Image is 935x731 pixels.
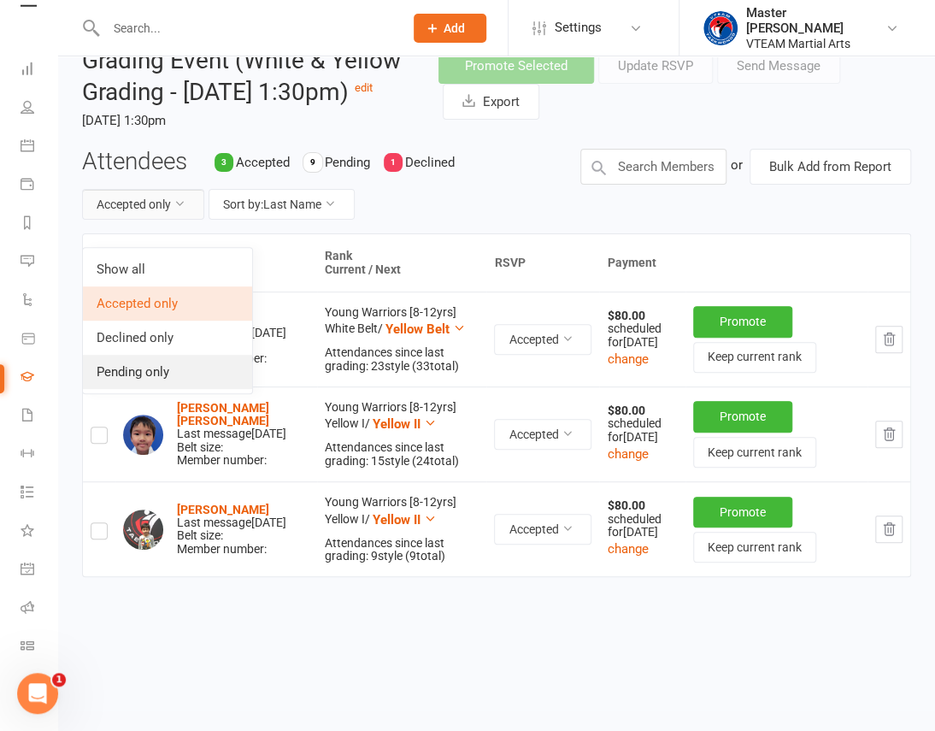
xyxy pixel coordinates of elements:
[177,401,269,427] a: [PERSON_NAME] [PERSON_NAME]
[693,497,792,528] button: Promote
[494,514,591,545] button: Accepted
[693,532,816,563] button: Keep current rank
[83,286,252,321] a: Accepted only
[555,9,602,47] span: Settings
[693,306,792,337] button: Promote
[607,444,648,464] button: change
[21,551,59,590] a: General attendance kiosk mode
[21,590,59,628] a: Roll call kiosk mode
[486,234,599,292] th: RSVP
[82,106,413,135] time: [DATE] 1:30pm
[444,21,465,35] span: Add
[101,16,391,40] input: Search...
[177,427,309,440] div: Last message [DATE]
[607,404,678,444] div: scheduled for [DATE]
[607,349,648,369] button: change
[177,402,309,468] div: Belt size: Member number:
[325,537,479,563] div: Attendances since last grading: 9 style ( 9 total)
[303,153,322,172] div: 9
[373,512,420,528] span: Yellow II
[607,498,644,512] strong: $80.00
[325,441,479,468] div: Attendances since last grading: 15 style ( 24 total)
[746,36,885,51] div: VTEAM Martial Arts
[373,416,420,432] span: Yellow II
[82,189,204,220] button: Accepted only
[209,189,355,220] button: Sort by:Last Name
[693,401,792,432] button: Promote
[317,234,487,292] th: Rank Current / Next
[177,504,286,557] div: Belt size: Member number:
[405,155,455,170] span: Declined
[385,321,450,337] span: Yellow Belt
[599,234,910,292] th: Payment
[580,149,726,185] input: Search Members by name
[607,499,678,539] div: scheduled for [DATE]
[703,11,738,45] img: thumb_image1628552580.png
[21,128,59,167] a: Calendar
[83,355,252,389] a: Pending only
[236,155,290,170] span: Accepted
[746,5,885,36] div: Master [PERSON_NAME]
[373,414,437,434] button: Yellow II
[21,167,59,205] a: Payments
[317,292,487,386] td: Young Warriors [8-12yrs] White Belt /
[494,324,591,355] button: Accepted
[21,90,59,128] a: People
[21,205,59,244] a: Reports
[693,342,816,373] button: Keep current rank
[325,346,479,373] div: Attendances since last grading: 23 style ( 33 total)
[82,149,187,175] h3: Attendees
[607,309,678,349] div: scheduled for [DATE]
[607,539,648,559] button: change
[82,48,413,106] h2: Grading Event (White & Yellow Grading - [DATE] 1:30pm)
[21,321,59,359] a: Product Sales
[317,386,487,481] td: Young Warriors [8-12yrs] Yellow I /
[17,673,58,714] iframe: Intercom live chat
[215,153,233,172] div: 3
[607,404,644,417] strong: $80.00
[414,14,486,43] button: Add
[607,309,644,322] strong: $80.00
[177,503,269,516] a: [PERSON_NAME]
[83,252,252,286] a: Show all
[21,628,59,667] a: Class kiosk mode
[355,81,373,94] a: edit
[21,51,59,90] a: Dashboard
[115,234,317,292] th: Contact
[123,415,163,455] img: Ethan Thanh Nguyen
[384,153,403,172] div: 1
[123,510,163,550] img: Richard Nguyen
[325,155,370,170] span: Pending
[317,481,487,576] td: Young Warriors [8-12yrs] Yellow I /
[385,319,466,339] button: Yellow Belt
[177,516,286,529] div: Last message [DATE]
[443,84,539,120] button: Export
[52,673,66,687] span: 1
[373,510,437,530] button: Yellow II
[750,149,911,185] button: Bulk Add from Report
[494,419,591,450] button: Accepted
[21,513,59,551] a: What's New
[83,321,252,355] a: Declined only
[693,437,816,468] button: Keep current rank
[731,149,743,181] div: or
